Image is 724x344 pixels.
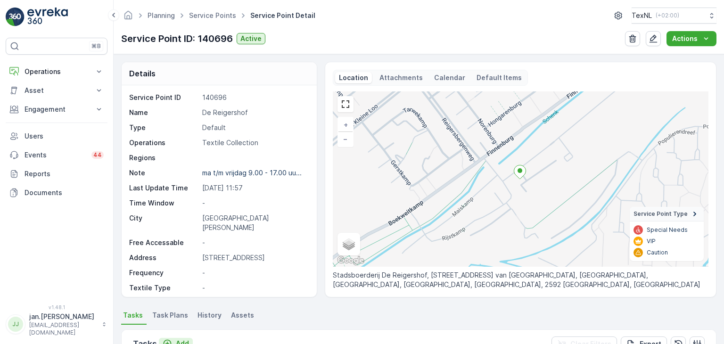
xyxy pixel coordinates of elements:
[647,226,688,234] p: Special Needs
[25,67,89,76] p: Operations
[129,138,198,147] p: Operations
[129,213,198,232] p: City
[129,168,198,178] p: Note
[344,121,348,129] span: +
[202,93,306,102] p: 140696
[129,123,198,132] p: Type
[343,135,348,143] span: −
[647,238,656,245] p: VIP
[29,312,97,321] p: jan.[PERSON_NAME]
[666,31,716,46] button: Actions
[202,213,306,232] p: [GEOGRAPHIC_DATA][PERSON_NAME]
[202,123,306,132] p: Default
[434,73,465,82] p: Calendar
[25,131,104,141] p: Users
[338,97,353,111] a: View Fullscreen
[656,12,679,19] p: ( +02:00 )
[25,86,89,95] p: Asset
[129,268,198,278] p: Frequency
[8,317,23,332] div: JJ
[240,34,262,43] p: Active
[672,34,698,43] p: Actions
[121,32,233,46] p: Service Point ID: 140696
[202,169,302,177] p: ma t/m vrijdag 9.00 - 17.00 uu...
[338,234,359,254] a: Layers
[335,254,366,267] a: Open this area in Google Maps (opens a new window)
[633,210,688,218] span: Service Point Type
[129,108,198,117] p: Name
[129,68,156,79] p: Details
[477,73,522,82] p: Default Items
[6,146,107,164] a: Events44
[202,283,306,293] p: -
[6,100,107,119] button: Engagement
[339,73,368,82] p: Location
[630,207,704,221] summary: Service Point Type
[6,304,107,310] span: v 1.48.1
[632,8,716,24] button: TexNL(+02:00)
[129,93,198,102] p: Service Point ID
[202,238,306,247] p: -
[27,8,68,26] img: logo_light-DOdMpM7g.png
[123,14,133,22] a: Homepage
[25,150,86,160] p: Events
[129,283,198,293] p: Textile Type
[6,81,107,100] button: Asset
[129,238,198,247] p: Free Accessable
[93,151,102,159] p: 44
[202,108,306,117] p: De Reigershof
[123,311,143,320] span: Tasks
[338,132,353,146] a: Zoom Out
[6,183,107,202] a: Documents
[197,311,222,320] span: History
[189,11,236,19] a: Service Points
[129,253,198,262] p: Address
[647,249,668,256] p: Caution
[202,183,306,193] p: [DATE] 11:57
[6,312,107,336] button: JJjan.[PERSON_NAME][EMAIL_ADDRESS][DOMAIN_NAME]
[25,188,104,197] p: Documents
[6,8,25,26] img: logo
[202,198,306,208] p: -
[335,254,366,267] img: Google
[148,11,175,19] a: Planning
[338,118,353,132] a: Zoom In
[202,268,306,278] p: -
[91,42,101,50] p: ⌘B
[237,33,265,44] button: Active
[25,169,104,179] p: Reports
[248,11,317,20] span: Service Point Detail
[379,73,423,82] p: Attachments
[231,311,254,320] span: Assets
[333,270,708,289] p: Stadsboerderij De Reigershof, [STREET_ADDRESS] van [GEOGRAPHIC_DATA], [GEOGRAPHIC_DATA], [GEOGRAP...
[202,253,306,262] p: [STREET_ADDRESS]
[6,127,107,146] a: Users
[29,321,97,336] p: [EMAIL_ADDRESS][DOMAIN_NAME]
[129,198,198,208] p: Time Window
[152,311,188,320] span: Task Plans
[129,153,198,163] p: Regions
[129,183,198,193] p: Last Update Time
[202,138,306,147] p: Textile Collection
[25,105,89,114] p: Engagement
[6,164,107,183] a: Reports
[6,62,107,81] button: Operations
[632,11,652,20] p: TexNL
